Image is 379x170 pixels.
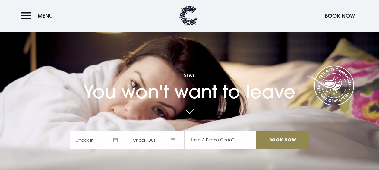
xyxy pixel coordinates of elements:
button: Book Now [322,9,358,22]
span: Check In [70,131,127,149]
input: Have A Promo Code? [184,131,256,149]
button: Menu [21,9,56,22]
input: Book Now [256,131,309,149]
span: Stay [70,72,309,78]
span: Check Out [127,131,184,149]
h1: You won't want to leave [70,61,309,102]
img: Clandeboye Lodge [179,6,197,26]
span: Menu [38,12,53,19]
